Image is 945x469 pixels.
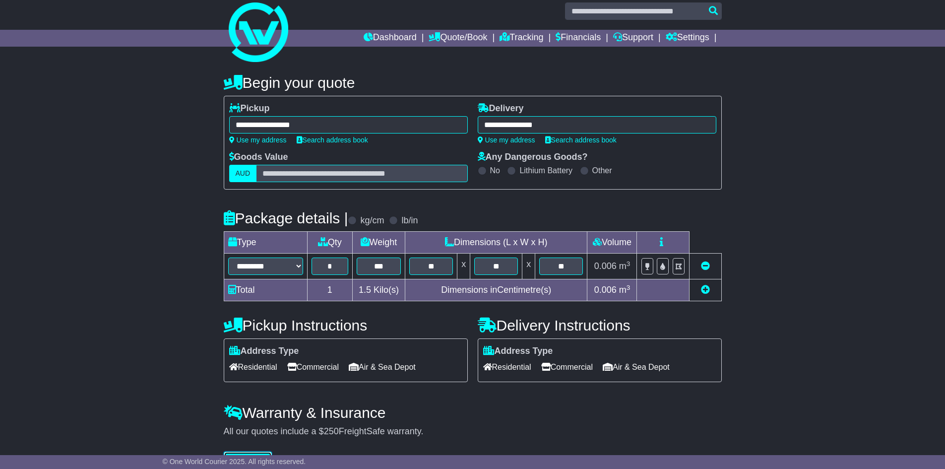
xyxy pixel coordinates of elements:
[352,279,405,301] td: Kilo(s)
[519,166,572,175] label: Lithium Battery
[619,261,630,271] span: m
[359,285,371,295] span: 1.5
[297,136,368,144] a: Search address book
[701,261,710,271] a: Remove this item
[224,210,348,226] h4: Package details |
[541,359,593,375] span: Commercial
[500,30,543,47] a: Tracking
[613,30,653,47] a: Support
[556,30,601,47] a: Financials
[592,166,612,175] label: Other
[627,284,630,291] sup: 3
[490,166,500,175] label: No
[307,279,352,301] td: 1
[429,30,487,47] a: Quote/Book
[478,103,524,114] label: Delivery
[603,359,670,375] span: Air & Sea Depot
[224,74,722,91] h4: Begin your quote
[364,30,417,47] a: Dashboard
[478,152,588,163] label: Any Dangerous Goods?
[401,215,418,226] label: lb/in
[701,285,710,295] a: Add new item
[287,359,339,375] span: Commercial
[229,346,299,357] label: Address Type
[594,285,617,295] span: 0.006
[478,317,722,334] h4: Delivery Instructions
[478,136,535,144] a: Use my address
[224,404,722,421] h4: Warranty & Insurance
[229,165,257,182] label: AUD
[229,136,287,144] a: Use my address
[545,136,617,144] a: Search address book
[360,215,384,226] label: kg/cm
[594,261,617,271] span: 0.006
[522,254,535,279] td: x
[619,285,630,295] span: m
[405,279,587,301] td: Dimensions in Centimetre(s)
[324,426,339,436] span: 250
[483,346,553,357] label: Address Type
[352,232,405,254] td: Weight
[349,359,416,375] span: Air & Sea Depot
[163,458,306,466] span: © One World Courier 2025. All rights reserved.
[224,426,722,437] div: All our quotes include a $ FreightSafe warranty.
[224,317,468,334] h4: Pickup Instructions
[587,232,637,254] td: Volume
[483,359,531,375] span: Residential
[224,452,272,469] button: Get Quotes
[224,232,307,254] td: Type
[224,279,307,301] td: Total
[307,232,352,254] td: Qty
[229,103,270,114] label: Pickup
[229,152,288,163] label: Goods Value
[405,232,587,254] td: Dimensions (L x W x H)
[666,30,709,47] a: Settings
[229,359,277,375] span: Residential
[627,260,630,268] sup: 3
[457,254,470,279] td: x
